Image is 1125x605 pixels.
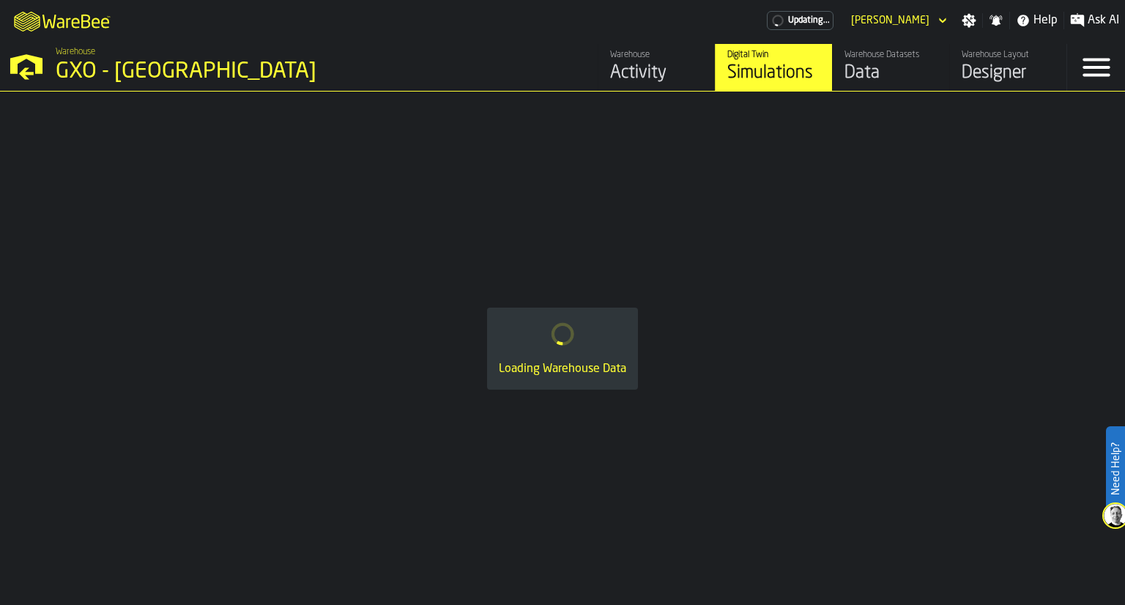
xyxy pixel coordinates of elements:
[1033,12,1058,29] span: Help
[610,62,703,85] div: Activity
[788,15,830,26] span: Updating...
[832,44,949,91] a: link-to-/wh/i/ae0cd702-8cb1-4091-b3be-0aee77957c79/data
[1010,12,1063,29] label: button-toggle-Help
[1107,428,1124,510] label: Need Help?
[598,44,715,91] a: link-to-/wh/i/ae0cd702-8cb1-4091-b3be-0aee77957c79/feed/
[56,47,95,57] span: Warehouse
[1088,12,1119,29] span: Ask AI
[949,44,1066,91] a: link-to-/wh/i/ae0cd702-8cb1-4091-b3be-0aee77957c79/designer
[56,59,451,85] div: GXO - [GEOGRAPHIC_DATA]
[610,50,703,60] div: Warehouse
[727,62,820,85] div: Simulations
[499,360,626,378] div: Loading Warehouse Data
[962,50,1055,60] div: Warehouse Layout
[1064,12,1125,29] label: button-toggle-Ask AI
[844,62,937,85] div: Data
[962,62,1055,85] div: Designer
[1067,44,1125,91] label: button-toggle-Menu
[851,15,929,26] div: DropdownMenuValue-Ewan Jones
[727,50,820,60] div: Digital Twin
[956,13,982,28] label: button-toggle-Settings
[767,11,833,30] div: Menu Subscription
[983,13,1009,28] label: button-toggle-Notifications
[844,50,937,60] div: Warehouse Datasets
[715,44,832,91] a: link-to-/wh/i/ae0cd702-8cb1-4091-b3be-0aee77957c79/simulations
[845,12,950,29] div: DropdownMenuValue-Ewan Jones
[767,11,833,30] a: link-to-/wh/i/ae0cd702-8cb1-4091-b3be-0aee77957c79/pricing/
